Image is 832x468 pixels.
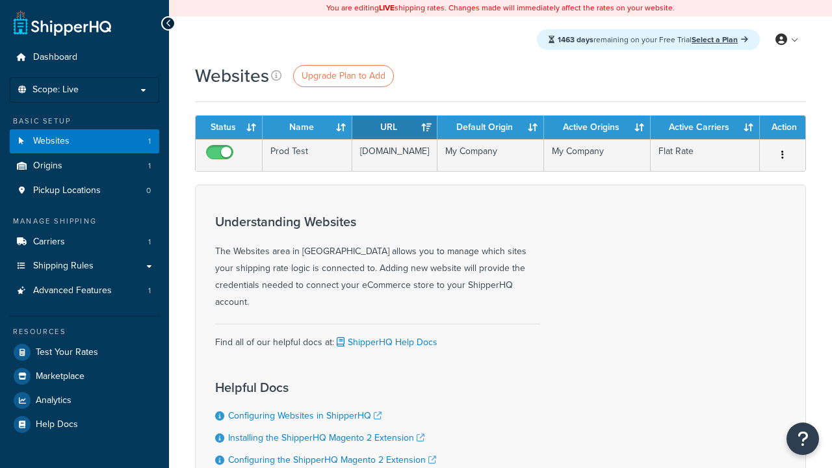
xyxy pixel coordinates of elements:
[228,431,424,445] a: Installing the ShipperHQ Magento 2 Extension
[10,389,159,412] a: Analytics
[215,380,449,395] h3: Helpful Docs
[10,254,159,278] a: Shipping Rules
[10,129,159,153] a: Websites 1
[10,413,159,436] a: Help Docs
[10,365,159,388] a: Marketplace
[32,84,79,96] span: Scope: Live
[36,395,71,406] span: Analytics
[760,116,805,139] th: Action
[544,116,651,139] th: Active Origins: activate to sort column ascending
[544,139,651,171] td: My Company
[437,116,544,139] th: Default Origin: activate to sort column ascending
[651,116,760,139] th: Active Carriers: activate to sort column ascending
[36,419,78,430] span: Help Docs
[293,65,394,87] a: Upgrade Plan to Add
[10,45,159,70] a: Dashboard
[33,161,62,172] span: Origins
[10,154,159,178] a: Origins 1
[148,285,151,296] span: 1
[14,10,111,36] a: ShipperHQ Home
[196,116,263,139] th: Status: activate to sort column ascending
[10,230,159,254] li: Carriers
[10,341,159,364] a: Test Your Rates
[10,116,159,127] div: Basic Setup
[10,129,159,153] li: Websites
[36,371,84,382] span: Marketplace
[215,214,540,311] div: The Websites area in [GEOGRAPHIC_DATA] allows you to manage which sites your shipping rate logic ...
[352,139,437,171] td: [DOMAIN_NAME]
[228,409,382,422] a: Configuring Websites in ShipperHQ
[148,237,151,248] span: 1
[33,185,101,196] span: Pickup Locations
[148,161,151,172] span: 1
[10,216,159,227] div: Manage Shipping
[10,279,159,303] li: Advanced Features
[10,326,159,337] div: Resources
[215,214,540,229] h3: Understanding Websites
[352,116,437,139] th: URL: activate to sort column ascending
[263,116,352,139] th: Name: activate to sort column ascending
[334,335,437,349] a: ShipperHQ Help Docs
[537,29,760,50] div: remaining on your Free Trial
[10,154,159,178] li: Origins
[146,185,151,196] span: 0
[33,285,112,296] span: Advanced Features
[148,136,151,147] span: 1
[10,279,159,303] a: Advanced Features 1
[558,34,593,45] strong: 1463 days
[36,347,98,358] span: Test Your Rates
[228,453,436,467] a: Configuring the ShipperHQ Magento 2 Extension
[692,34,748,45] a: Select a Plan
[33,52,77,63] span: Dashboard
[263,139,352,171] td: Prod Test
[215,324,540,351] div: Find all of our helpful docs at:
[33,237,65,248] span: Carriers
[786,422,819,455] button: Open Resource Center
[195,63,269,88] h1: Websites
[302,69,385,83] span: Upgrade Plan to Add
[10,230,159,254] a: Carriers 1
[33,261,94,272] span: Shipping Rules
[651,139,760,171] td: Flat Rate
[33,136,70,147] span: Websites
[10,179,159,203] li: Pickup Locations
[10,179,159,203] a: Pickup Locations 0
[437,139,544,171] td: My Company
[379,2,395,14] b: LIVE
